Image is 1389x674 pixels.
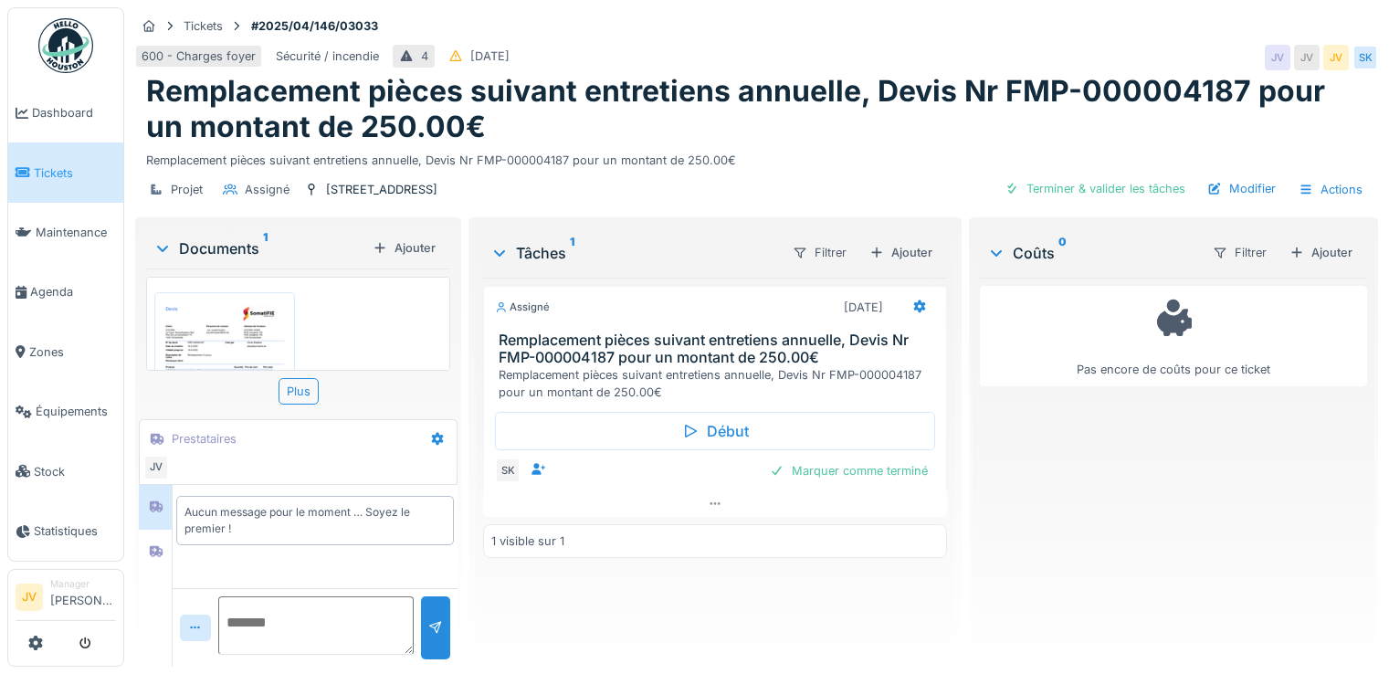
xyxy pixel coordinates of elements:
span: Équipements [36,403,116,420]
div: Manager [50,577,116,591]
h3: Remplacement pièces suivant entretiens annuelle, Devis Nr FMP-000004187 pour un montant de 250.00€ [499,332,939,366]
div: Aucun message pour le moment … Soyez le premier ! [184,504,446,537]
div: Coûts [987,242,1197,264]
div: [DATE] [470,47,510,65]
div: Actions [1290,176,1371,203]
div: SK [495,458,521,483]
div: 600 - Charges foyer [142,47,256,65]
a: Dashboard [8,83,123,142]
a: Maintenance [8,203,123,262]
span: Dashboard [32,104,116,121]
div: Assigné [245,181,289,198]
div: Documents [153,237,365,259]
span: Stock [34,463,116,480]
div: JV [1294,45,1320,70]
h1: Remplacement pièces suivant entretiens annuelle, Devis Nr FMP-000004187 pour un montant de 250.00€ [146,74,1367,144]
div: Ajouter [365,236,443,260]
div: Ajouter [862,240,940,265]
div: JV [1323,45,1349,70]
div: Ajouter [1282,240,1360,265]
div: [DATE] [844,299,883,316]
div: Filtrer [784,239,855,266]
div: Projet [171,181,203,198]
a: Équipements [8,382,123,441]
div: [STREET_ADDRESS] [326,181,437,198]
a: Stock [8,441,123,500]
div: Plus [279,378,319,405]
div: Pas encore de coûts pour ce ticket [992,294,1355,379]
div: JV [143,455,169,480]
a: Agenda [8,262,123,321]
span: Maintenance [36,224,116,241]
div: Modifier [1200,176,1283,201]
div: JV [1265,45,1290,70]
div: Prestataires [172,430,237,448]
a: Zones [8,322,123,382]
a: JV Manager[PERSON_NAME] [16,577,116,621]
div: Remplacement pièces suivant entretiens annuelle, Devis Nr FMP-000004187 pour un montant de 250.00€ [146,144,1367,169]
div: 1 visible sur 1 [491,532,564,550]
span: Zones [29,343,116,361]
div: Tickets [184,17,223,35]
img: Badge_color-CXgf-gQk.svg [38,18,93,73]
a: Tickets [8,142,123,202]
span: Agenda [30,283,116,300]
a: Statistiques [8,501,123,561]
img: zte53lqvbjpfh4wdvhmn64yr19q9 [159,297,290,482]
div: Remplacement pièces suivant entretiens annuelle, Devis Nr FMP-000004187 pour un montant de 250.00€ [499,366,939,401]
div: Filtrer [1205,239,1275,266]
span: Tickets [34,164,116,182]
div: 4 [421,47,428,65]
div: Terminer & valider les tâches [997,176,1193,201]
div: Tâches [490,242,777,264]
li: [PERSON_NAME] [50,577,116,616]
sup: 1 [570,242,574,264]
div: Sécurité / incendie [276,47,379,65]
span: Statistiques [34,522,116,540]
div: Assigné [495,300,550,315]
div: Marquer comme terminé [763,458,935,483]
sup: 0 [1058,242,1067,264]
div: SK [1352,45,1378,70]
strong: #2025/04/146/03033 [244,17,385,35]
li: JV [16,584,43,611]
sup: 1 [263,237,268,259]
div: Début [495,412,935,450]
